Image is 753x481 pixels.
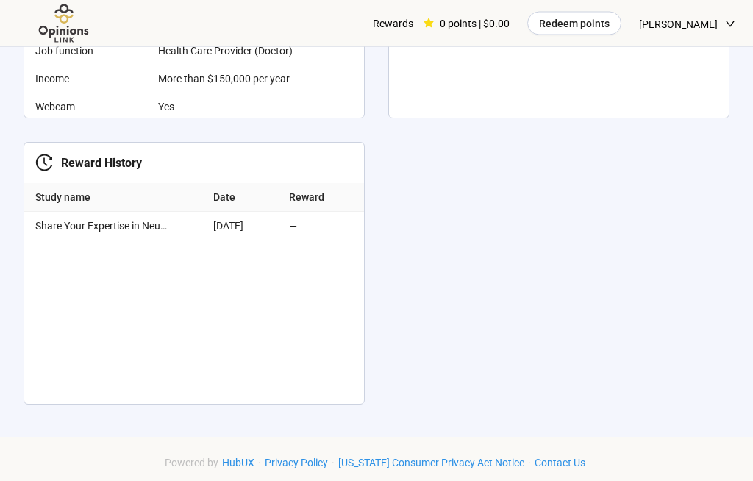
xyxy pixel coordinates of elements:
span: Health Care Provider (Doctor) [158,43,305,60]
span: Powered by [165,457,218,469]
span: Job function [35,43,146,60]
span: history [35,154,53,172]
button: Redeem points [527,12,621,35]
a: Privacy Policy [261,457,332,469]
span: Webcam [35,99,146,115]
th: Reward [283,184,364,213]
th: Study name [24,184,207,213]
a: [US_STATE] Consumer Privacy Act Notice [335,457,528,469]
span: Yes [158,99,305,115]
div: [DATE] [213,218,277,235]
div: — [289,218,358,235]
span: Redeem points [539,15,610,32]
span: Share Your Expertise in Neurological Conditions! [35,218,168,235]
span: star [424,18,434,29]
div: · · · [165,455,589,471]
span: down [725,19,735,29]
a: HubUX [218,457,258,469]
span: [PERSON_NAME] [639,1,718,48]
span: Income [35,71,146,88]
span: More than $150,000 per year [158,71,305,88]
div: Reward History [53,154,142,173]
th: Date [207,184,283,213]
a: Contact Us [531,457,589,469]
